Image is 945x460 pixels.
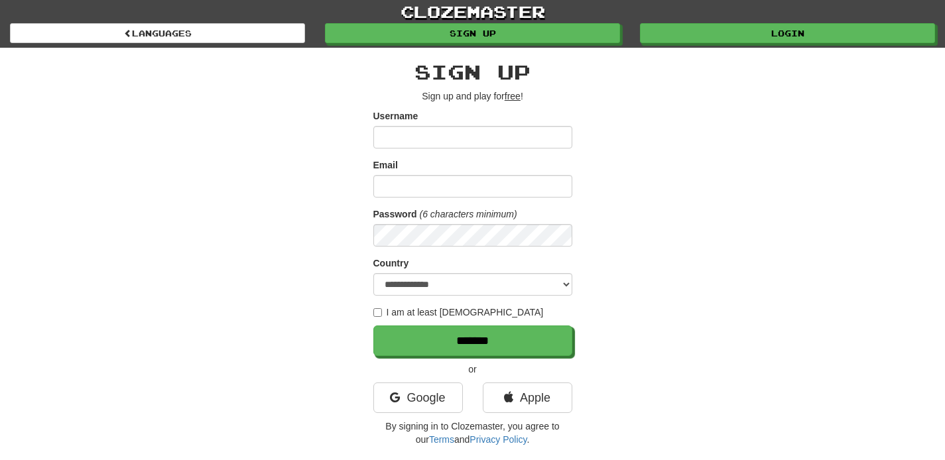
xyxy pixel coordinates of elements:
[373,89,572,103] p: Sign up and play for !
[483,382,572,413] a: Apple
[373,306,544,319] label: I am at least [DEMOGRAPHIC_DATA]
[640,23,935,43] a: Login
[373,363,572,376] p: or
[373,382,463,413] a: Google
[10,23,305,43] a: Languages
[373,257,409,270] label: Country
[420,209,517,219] em: (6 characters minimum)
[373,109,418,123] label: Username
[429,434,454,445] a: Terms
[505,91,521,101] u: free
[373,420,572,446] p: By signing in to Clozemaster, you agree to our and .
[373,207,417,221] label: Password
[325,23,620,43] a: Sign up
[373,61,572,83] h2: Sign up
[470,434,527,445] a: Privacy Policy
[373,158,398,172] label: Email
[373,308,382,317] input: I am at least [DEMOGRAPHIC_DATA]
